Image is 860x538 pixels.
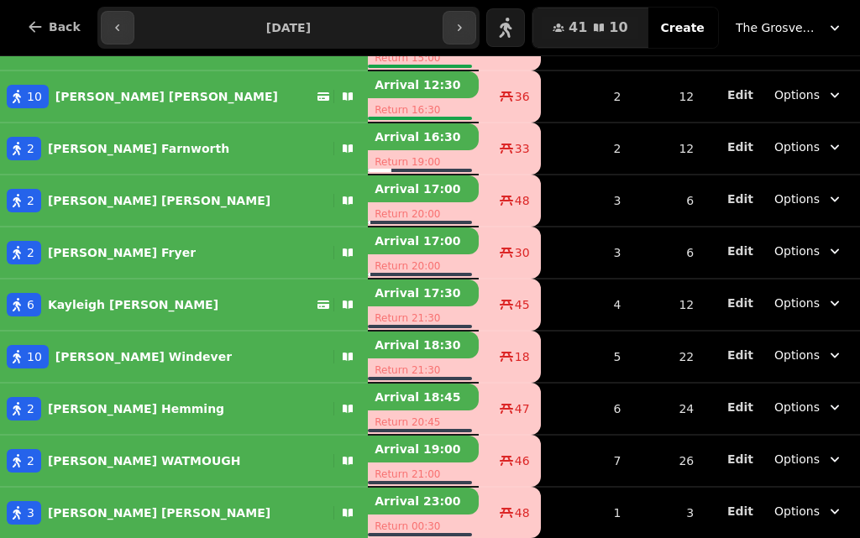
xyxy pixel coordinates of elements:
p: Arrival 17:30 [368,279,479,306]
td: 2 [541,71,632,123]
span: Edit [727,245,753,257]
span: Options [774,138,820,155]
p: [PERSON_NAME] [PERSON_NAME] [48,504,270,521]
p: [PERSON_NAME] Fryer [48,244,196,261]
span: 48 [515,504,530,521]
span: 10 [609,21,627,34]
span: Edit [727,193,753,205]
p: [PERSON_NAME] Farnworth [48,140,229,157]
p: Kayleigh [PERSON_NAME] [48,296,218,313]
span: Options [774,451,820,467]
p: Return 20:00 [368,202,479,226]
button: Options [764,392,853,422]
span: Edit [727,401,753,413]
span: 2 [27,192,34,209]
td: 3 [631,487,704,538]
p: Arrival 19:00 [368,436,479,462]
span: 48 [515,192,530,209]
span: 45 [515,296,530,313]
td: 1 [541,487,632,538]
button: Options [764,132,853,162]
p: Return 19:00 [368,150,479,174]
span: 10 [27,88,42,105]
button: Options [764,288,853,318]
p: [PERSON_NAME] Hemming [48,400,224,417]
td: 5 [541,331,632,383]
button: Edit [727,399,753,415]
button: Edit [727,295,753,311]
button: Edit [727,191,753,207]
button: Options [764,184,853,214]
span: 18 [515,348,530,365]
td: 12 [631,279,704,331]
td: 12 [631,71,704,123]
button: Options [764,80,853,110]
span: 41 [569,21,587,34]
button: The Grosvenor [726,13,853,43]
span: 2 [27,140,34,157]
span: The Grosvenor [736,19,820,36]
button: Back [13,7,94,47]
td: 4 [541,279,632,331]
span: 47 [515,400,530,417]
p: Return 20:00 [368,254,479,278]
span: 2 [27,452,34,469]
button: Options [764,444,853,474]
span: 46 [515,452,530,469]
button: Create [648,8,718,48]
button: Edit [727,243,753,259]
p: [PERSON_NAME] [PERSON_NAME] [55,88,278,105]
span: 2 [27,244,34,261]
button: Options [764,496,853,526]
button: Options [764,340,853,370]
p: Return 21:30 [368,306,479,330]
td: 6 [631,227,704,279]
td: 24 [631,383,704,435]
span: 3 [27,504,34,521]
button: Options [764,236,853,266]
p: Return 20:45 [368,410,479,434]
p: [PERSON_NAME] Windever [55,348,232,365]
span: Edit [727,141,753,153]
button: Edit [727,451,753,467]
span: 33 [515,140,530,157]
p: [PERSON_NAME] WATMOUGH [48,452,241,469]
td: 7 [541,435,632,487]
span: Edit [727,453,753,465]
td: 2 [541,123,632,175]
p: Arrival 23:00 [368,488,479,514]
td: 26 [631,435,704,487]
span: 30 [515,244,530,261]
span: Options [774,503,820,520]
span: Create [661,22,705,34]
p: [PERSON_NAME] [PERSON_NAME] [48,192,270,209]
td: 6 [541,383,632,435]
span: Options [774,295,820,311]
p: Return 21:00 [368,462,479,486]
td: 12 [631,123,704,175]
p: Arrival 17:00 [368,227,479,254]
button: Edit [727,86,753,103]
p: Return 21:30 [368,358,479,382]
span: Options [774,243,820,259]
span: Back [49,21,81,33]
span: Edit [727,349,753,361]
span: Edit [727,89,753,101]
p: Return 16:30 [368,98,479,122]
p: Arrival 16:30 [368,123,479,150]
span: Options [774,347,820,363]
p: Arrival 17:00 [368,175,479,202]
span: Edit [727,297,753,309]
p: Arrival 18:30 [368,332,479,358]
p: Return 00:30 [368,514,479,538]
span: 36 [515,88,530,105]
button: Edit [727,347,753,363]
button: 4110 [532,8,648,48]
span: 10 [27,348,42,365]
p: Return 15:00 [368,46,479,70]
button: Edit [727,138,753,155]
p: Arrival 18:45 [368,384,479,410]
p: Arrival 12:30 [368,71,479,98]
button: Edit [727,503,753,520]
span: Edit [727,505,753,517]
